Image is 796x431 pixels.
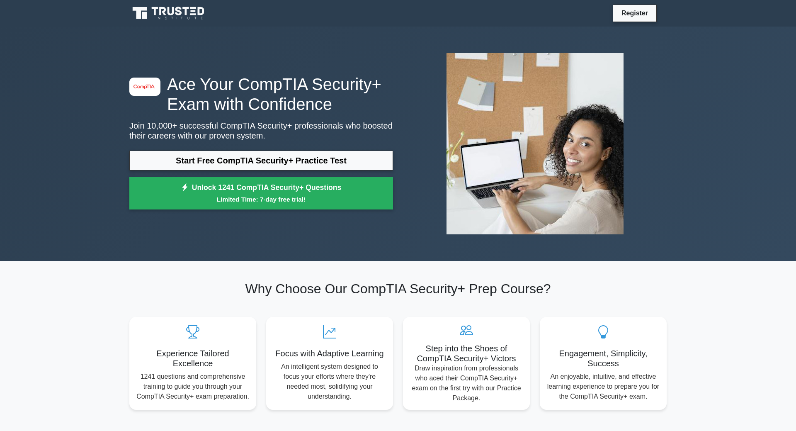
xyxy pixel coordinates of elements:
small: Limited Time: 7-day free trial! [140,195,383,204]
h2: Why Choose Our CompTIA Security+ Prep Course? [129,281,667,297]
p: Join 10,000+ successful CompTIA Security+ professionals who boosted their careers with our proven... [129,121,393,141]
p: Draw inspiration from professionals who aced their CompTIA Security+ exam on the first try with o... [410,363,523,403]
p: An intelligent system designed to focus your efforts where they're needed most, solidifying your ... [273,362,386,402]
h1: Ace Your CompTIA Security+ Exam with Confidence [129,74,393,114]
a: Register [616,8,653,18]
p: 1241 questions and comprehensive training to guide you through your CompTIA Security+ exam prepar... [136,372,250,402]
h5: Engagement, Simplicity, Success [546,348,660,368]
a: Start Free CompTIA Security+ Practice Test [129,151,393,170]
a: Unlock 1241 CompTIA Security+ QuestionsLimited Time: 7-day free trial! [129,177,393,210]
h5: Step into the Shoes of CompTIA Security+ Victors [410,343,523,363]
p: An enjoyable, intuitive, and effective learning experience to prepare you for the CompTIA Securit... [546,372,660,402]
h5: Experience Tailored Excellence [136,348,250,368]
h5: Focus with Adaptive Learning [273,348,386,358]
